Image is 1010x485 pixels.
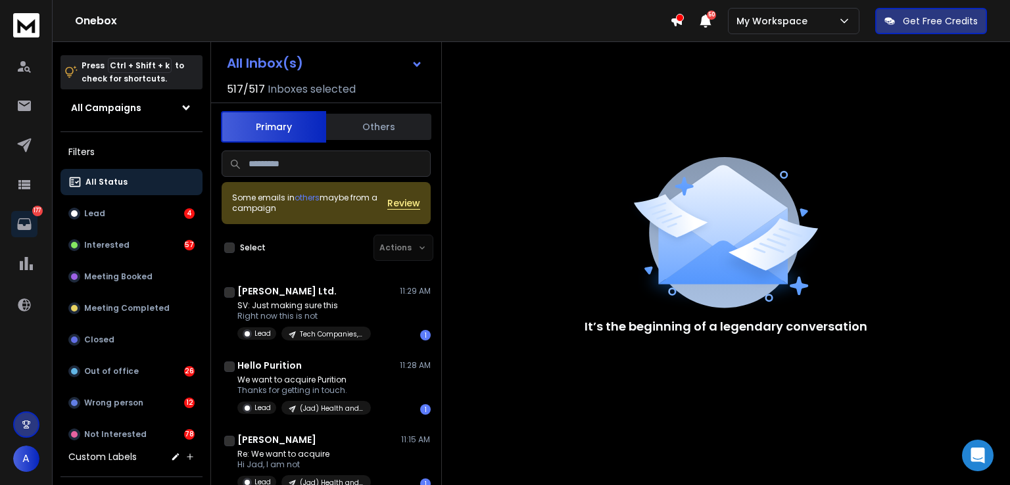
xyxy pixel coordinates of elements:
p: We want to acquire Purition [237,375,371,385]
button: A [13,446,39,472]
p: Tech Companies, General Outreach | [GEOGRAPHIC_DATA] [300,329,363,339]
p: Right now this is not [237,311,371,321]
p: Get Free Credits [903,14,978,28]
button: Meeting Booked [60,264,203,290]
div: 57 [184,240,195,250]
p: Thanks for getting in touch. [237,385,371,396]
p: 177 [32,206,43,216]
p: Interested [84,240,130,250]
button: Not Interested78 [60,421,203,448]
h3: Filters [60,143,203,161]
p: All Status [85,177,128,187]
p: Lead [254,329,271,338]
button: Wrong person12 [60,390,203,416]
p: It’s the beginning of a legendary conversation [585,317,867,336]
button: Lead4 [60,200,203,227]
h1: [PERSON_NAME] [237,433,316,446]
p: (Jad) Health and wellness brands Europe - 50k - 1m/month (Storeleads) p1 [300,404,363,413]
h3: Custom Labels [68,450,137,463]
p: Lead [254,403,271,413]
p: SV: Just making sure this [237,300,371,311]
img: logo [13,13,39,37]
button: Review [387,196,420,210]
p: Meeting Booked [84,271,153,282]
p: Press to check for shortcuts. [82,59,184,85]
p: Hi Jad, I am not [237,459,371,470]
p: 11:15 AM [401,434,431,445]
p: 11:29 AM [400,286,431,296]
h1: Onebox [75,13,670,29]
h1: Hello Purition [237,359,302,372]
div: 12 [184,398,195,408]
p: Out of office [84,366,139,377]
button: Interested57 [60,232,203,258]
button: All Inbox(s) [216,50,433,76]
p: My Workspace [736,14,813,28]
p: Meeting Completed [84,303,170,313]
h1: All Campaigns [71,101,141,114]
button: Get Free Credits [875,8,987,34]
button: Meeting Completed [60,295,203,321]
span: 50 [707,11,716,20]
h1: [PERSON_NAME] Ltd. [237,285,337,298]
span: others [295,192,320,203]
label: Select [240,242,266,253]
button: Closed [60,327,203,353]
p: 11:28 AM [400,360,431,371]
div: 78 [184,429,195,440]
div: 1 [420,404,431,415]
p: Wrong person [84,398,143,408]
span: Ctrl + Shift + k [108,58,172,73]
h1: All Inbox(s) [227,57,303,70]
p: Closed [84,335,114,345]
button: Others [326,112,431,141]
button: Out of office26 [60,358,203,384]
a: 177 [11,211,37,237]
button: All Status [60,169,203,195]
div: 4 [184,208,195,219]
button: All Campaigns [60,95,203,121]
p: Not Interested [84,429,147,440]
button: Primary [221,111,326,143]
div: Open Intercom Messenger [962,440,994,471]
div: 26 [184,366,195,377]
span: 517 / 517 [227,81,265,97]
p: Re: We want to acquire [237,449,371,459]
p: Lead [84,208,105,219]
div: 1 [420,330,431,340]
div: Some emails in maybe from a campaign [232,193,387,214]
h3: Inboxes selected [268,81,356,97]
